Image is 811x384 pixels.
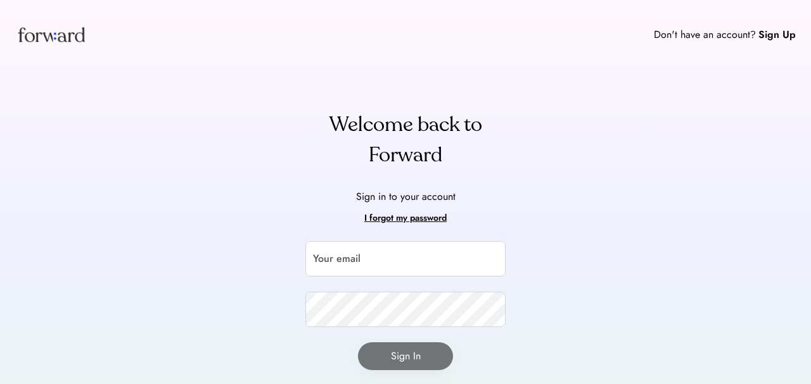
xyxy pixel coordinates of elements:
[15,15,87,54] img: Forward logo
[758,27,796,42] div: Sign Up
[364,211,447,226] div: I forgot my password
[654,27,756,42] div: Don't have an account?
[305,109,506,170] div: Welcome back to Forward
[358,342,453,370] button: Sign In
[356,189,456,204] div: Sign in to your account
